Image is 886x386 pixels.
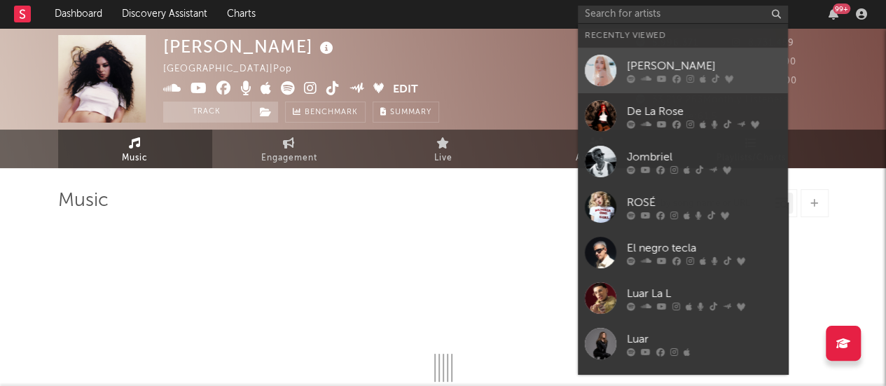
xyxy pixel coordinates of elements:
[212,130,366,168] a: Engagement
[627,57,781,74] div: [PERSON_NAME]
[366,130,520,168] a: Live
[578,230,788,275] a: El negro tecla
[578,6,788,23] input: Search for artists
[578,321,788,366] a: Luar
[578,184,788,230] a: ROSÉ
[578,275,788,321] a: Luar La L
[627,194,781,211] div: ROSÉ
[829,8,838,20] button: 99+
[373,102,439,123] button: Summary
[520,130,674,168] a: Audience
[434,150,452,167] span: Live
[627,240,781,256] div: El negro tecla
[636,95,789,104] span: 33.219.263 Monthly Listeners
[578,93,788,139] a: De La Rose
[58,130,212,168] a: Music
[627,331,781,347] div: Luar
[578,48,788,93] a: [PERSON_NAME]
[122,150,148,167] span: Music
[833,4,850,14] div: 99 +
[627,103,781,120] div: De La Rose
[261,150,317,167] span: Engagement
[393,81,418,99] button: Edit
[305,104,358,121] span: Benchmark
[163,35,337,58] div: [PERSON_NAME]
[390,109,431,116] span: Summary
[627,149,781,165] div: Jombriel
[576,150,618,167] span: Audience
[627,285,781,302] div: Luar La L
[585,27,781,44] div: Recently Viewed
[285,102,366,123] a: Benchmark
[578,139,788,184] a: Jombriel
[163,102,251,123] button: Track
[163,61,308,78] div: [GEOGRAPHIC_DATA] | Pop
